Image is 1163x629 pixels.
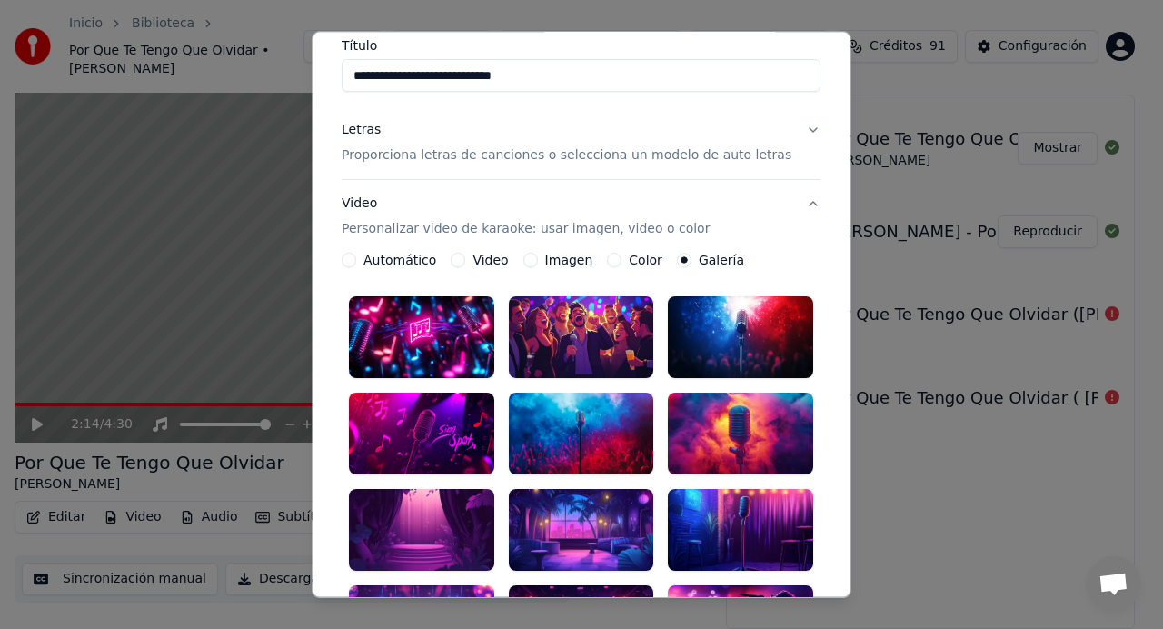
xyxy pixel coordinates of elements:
[363,254,436,266] label: Automático
[342,146,791,165] p: Proporciona letras de canciones o selecciona un modelo de auto letras
[342,121,381,139] div: Letras
[630,254,663,266] label: Color
[545,254,593,266] label: Imagen
[342,106,820,179] button: LetrasProporciona letras de canciones o selecciona un modelo de auto letras
[699,254,744,266] label: Galería
[342,39,820,52] label: Título
[342,220,710,238] p: Personalizar video de karaoke: usar imagen, video o color
[342,195,710,238] div: Video
[473,254,509,266] label: Video
[342,180,820,253] button: VideoPersonalizar video de karaoke: usar imagen, video o color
